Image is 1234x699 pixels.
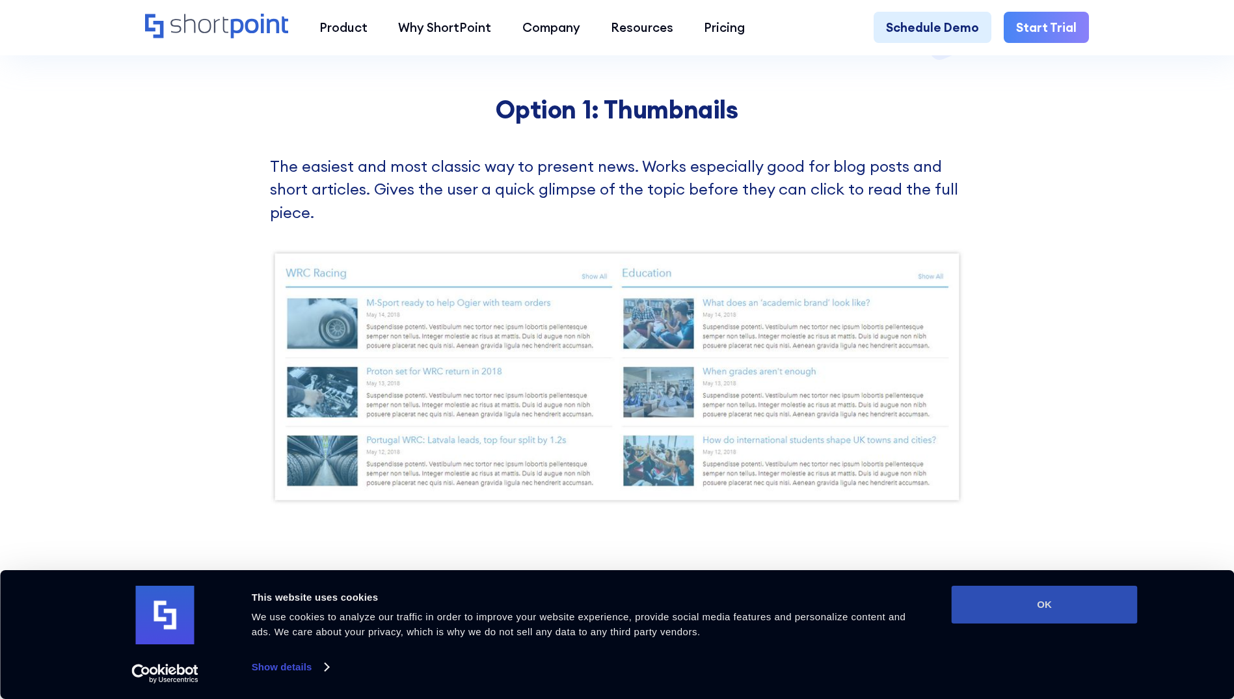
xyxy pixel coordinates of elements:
div: This website uses cookies [252,590,922,605]
a: Home [145,14,289,40]
div: Why ShortPoint [398,18,491,36]
p: The easiest and most classic way to present news. Works especially good for blog posts and short ... [270,155,964,225]
a: Schedule Demo [874,12,991,42]
span: We use cookies to analyze our traffic in order to improve your website experience, provide social... [252,611,906,637]
div: Resources [611,18,673,36]
a: Pricing [689,12,760,42]
a: Start Trial [1004,12,1089,42]
a: Product [304,12,382,42]
div: Company [522,18,580,36]
div: Pricing [704,18,745,36]
a: Show details [252,657,329,677]
a: Usercentrics Cookiebot - opens in a new window [108,664,222,683]
a: Why ShortPoint [383,12,507,42]
a: Resources [595,12,688,42]
a: Company [507,12,595,42]
img: logo [136,586,194,644]
h2: Option 1: Thumbnails [270,95,964,124]
button: OK [952,586,1138,624]
div: Product [319,18,368,36]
